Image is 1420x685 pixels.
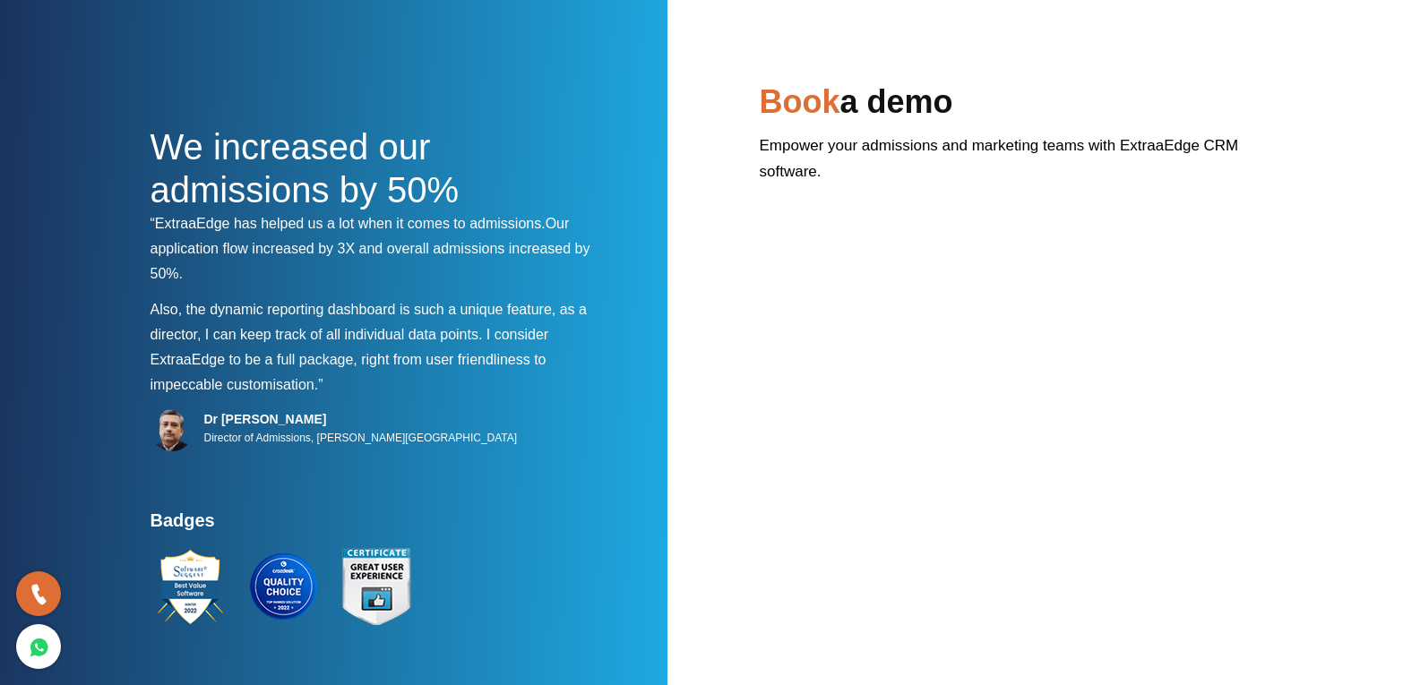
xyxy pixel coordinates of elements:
p: Director of Admissions, [PERSON_NAME][GEOGRAPHIC_DATA] [204,427,518,449]
span: Our application flow increased by 3X and overall admissions increased by 50%. [151,216,590,281]
span: I consider ExtraaEdge to be a full package, right from user friendliness to impeccable customisat... [151,327,549,392]
h5: Dr [PERSON_NAME] [204,411,518,427]
h4: Badges [151,509,607,542]
span: Book [760,83,840,120]
h2: a demo [760,81,1270,133]
span: “ExtraaEdge has helped us a lot when it comes to admissions. [151,216,546,231]
span: We increased our admissions by 50% [151,127,460,210]
p: Empower your admissions and marketing teams with ExtraaEdge CRM software. [760,133,1270,198]
span: Also, the dynamic reporting dashboard is such a unique feature, as a director, I can keep track o... [151,302,587,342]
